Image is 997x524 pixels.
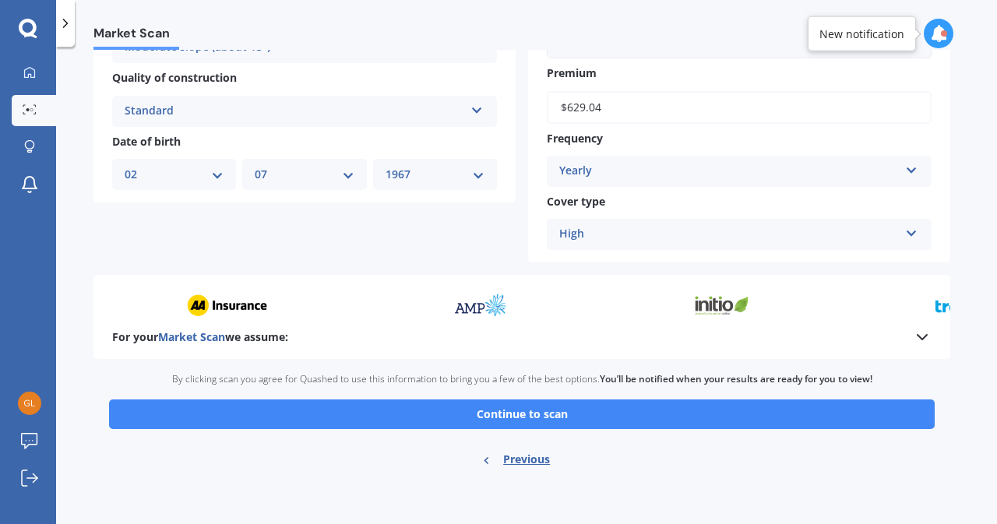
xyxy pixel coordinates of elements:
div: Standard [125,102,464,121]
span: Cover type [547,194,605,209]
span: Previous [503,448,550,471]
span: Market Scan [93,26,179,47]
div: Yearly [559,162,899,181]
div: By clicking scan you agree for Quashed to use this information to bring you a few of the best opt... [172,359,872,399]
b: You’ll be notified when your results are ready for you to view! [600,372,872,385]
img: initio_sm.webp [654,294,711,317]
div: New notification [819,26,904,41]
span: Frequency [547,131,603,146]
button: Continue to scan [109,399,935,429]
span: Quality of construction [112,71,237,86]
span: Date of birth [112,134,181,149]
img: aa_sm.webp [147,294,228,317]
span: Market Scan [158,329,225,344]
b: For your we assume: [112,329,288,345]
img: 25cd941e63421431d0a722452da9e5bd [18,392,41,415]
input: Enter premium [547,91,932,124]
img: amp_sm.png [414,294,470,317]
span: Premium [547,66,597,81]
div: High [559,225,899,244]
